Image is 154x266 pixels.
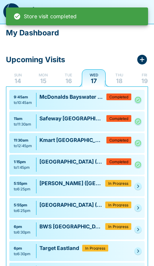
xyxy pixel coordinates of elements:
button: menu [94,3,112,21]
span: In Progress [108,203,128,207]
p: Mon [39,72,48,78]
a: Pending [134,226,142,233]
button: Add Store Visit [136,54,148,66]
a: Pending [134,183,142,190]
p: Kmart [GEOGRAPHIC_DATA] [39,136,106,144]
p: Safeway [GEOGRAPHIC_DATA] [39,114,106,122]
div: 9:45am [14,94,32,100]
a: Complete [134,118,142,125]
p: 18 [116,78,122,84]
div: 6pm [14,224,31,229]
p: Tue [65,72,72,78]
p: BWS [GEOGRAPHIC_DATA] [39,222,105,230]
a: Pending [134,247,142,255]
p: Target Eastland [39,244,82,252]
svg: Pending [136,249,140,253]
a: Pending [134,204,142,212]
div: to 6:25pm [14,186,31,192]
svg: Complete [134,139,142,148]
svg: Complete [134,95,142,104]
p: [PERSON_NAME] ([GEOGRAPHIC_DATA]) [39,179,105,187]
p: [GEOGRAPHIC_DATA] ([GEOGRAPHIC_DATA]) [39,201,105,209]
svg: Complete [134,117,142,126]
svg: Pending [136,227,140,232]
div: to 12:45pm [14,143,32,149]
div: 5:55pm [14,181,31,186]
svg: Complete [134,160,142,169]
div: to 11:30am [14,121,31,127]
div: Store visit completed [13,10,77,23]
svg: Pending [136,206,140,210]
span: Completed [109,117,128,120]
span: Completed [109,95,128,99]
img: sda-logo-dark.svg [3,3,20,20]
p: [GEOGRAPHIC_DATA] ([GEOGRAPHIC_DATA]) [39,158,106,165]
svg: Pending [136,184,140,189]
div: to 6:30pm [14,229,31,235]
div: 11am [14,116,31,121]
div: to 6:25pm [14,208,31,213]
div: 11:30am [14,137,32,143]
div: 6pm [14,246,31,251]
div: to 1:45pm [14,165,30,170]
span: In Progress [108,181,128,185]
button: menu [133,3,151,21]
div: 1:15pm [14,159,30,165]
a: Complete [134,161,142,168]
p: My Dashboard [6,27,59,39]
span: In Progress [85,246,105,250]
div: 5:55pm [14,202,31,208]
p: 14 [15,78,21,84]
p: 16 [65,78,72,84]
p: Sun [14,72,22,78]
div: to 10:45am [14,100,32,105]
a: Complete [134,96,142,104]
div: to 6:30pm [14,251,31,257]
p: Upcoming Visits [6,54,65,65]
p: McDonalds Bayswater North [39,93,106,101]
span: In Progress [108,225,128,228]
p: Fri [142,72,147,78]
p: Thu [115,72,123,78]
span: Completed [109,138,128,142]
button: Add Store Visit [115,3,133,21]
p: 15 [40,78,46,84]
span: Completed [109,160,128,164]
p: 19 [141,78,148,84]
